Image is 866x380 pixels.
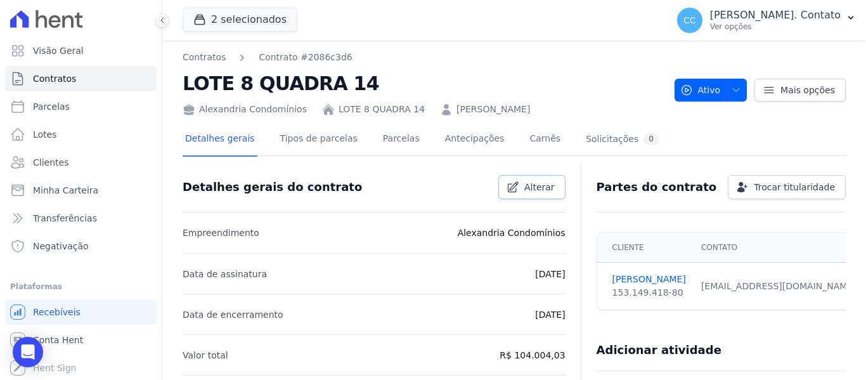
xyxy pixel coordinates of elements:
[183,307,283,322] p: Data de encerramento
[10,279,152,294] div: Plataformas
[586,133,659,145] div: Solicitações
[5,122,157,147] a: Lotes
[13,337,43,367] div: Open Intercom Messenger
[498,175,565,199] a: Alterar
[33,240,89,252] span: Negativação
[183,266,267,282] p: Data de assinatura
[643,133,659,145] div: 0
[458,225,565,240] p: Alexandria Condomínios
[183,8,297,32] button: 2 selecionados
[33,184,98,197] span: Minha Carteira
[33,72,76,85] span: Contratos
[5,66,157,91] a: Contratos
[33,156,68,169] span: Clientes
[33,128,57,141] span: Lotes
[339,103,425,116] a: LOTE 8 QUADRA 14
[5,299,157,325] a: Recebíveis
[5,178,157,203] a: Minha Carteira
[183,103,307,116] div: Alexandria Condomínios
[183,51,664,64] nav: Breadcrumb
[278,123,360,157] a: Tipos de parcelas
[754,181,835,193] span: Trocar titularidade
[597,343,721,358] h3: Adicionar atividade
[33,100,70,113] span: Parcelas
[183,123,257,157] a: Detalhes gerais
[33,306,81,318] span: Recebíveis
[443,123,507,157] a: Antecipações
[524,181,555,193] span: Alterar
[597,233,694,263] th: Cliente
[780,84,835,96] span: Mais opções
[259,51,352,64] a: Contrato #2086c3d6
[583,123,661,157] a: Solicitações0
[710,9,841,22] p: [PERSON_NAME]. Contato
[710,22,841,32] p: Ver opções
[754,79,846,102] a: Mais opções
[5,38,157,63] a: Visão Geral
[33,334,83,346] span: Conta Hent
[500,348,565,363] p: R$ 104.004,03
[5,327,157,353] a: Conta Hent
[456,103,530,116] a: [PERSON_NAME]
[33,44,84,57] span: Visão Geral
[5,233,157,259] a: Negativação
[535,266,565,282] p: [DATE]
[527,123,563,157] a: Carnês
[683,16,696,25] span: CC
[183,180,362,195] h3: Detalhes gerais do contrato
[612,273,686,286] a: [PERSON_NAME]
[183,225,259,240] p: Empreendimento
[183,348,228,363] p: Valor total
[597,180,717,195] h3: Partes do contrato
[183,51,226,64] a: Contratos
[535,307,565,322] p: [DATE]
[667,3,866,38] button: CC [PERSON_NAME]. Contato Ver opções
[33,212,97,225] span: Transferências
[612,286,686,299] div: 153.149.418-80
[675,79,747,102] button: Ativo
[5,150,157,175] a: Clientes
[183,69,664,98] h2: LOTE 8 QUADRA 14
[728,175,846,199] a: Trocar titularidade
[5,94,157,119] a: Parcelas
[183,51,352,64] nav: Breadcrumb
[680,79,721,102] span: Ativo
[5,206,157,231] a: Transferências
[380,123,422,157] a: Parcelas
